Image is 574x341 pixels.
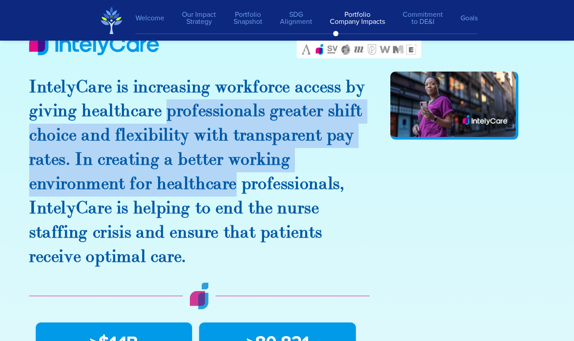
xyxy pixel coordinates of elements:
a: Welcome [136,10,173,26]
a: SDGAlignment [271,7,321,30]
a: PortfolioSnapshot [225,7,271,30]
a: Our ImpactStrategy [173,7,225,30]
a: PortfolioCompany Impacts [321,7,394,30]
a: Goals [452,10,478,26]
h3: IntelyCare is increasing workforce access by giving healthcare professionals greater shift choice... [29,76,370,269]
a: Commitmentto DE&I [394,7,452,30]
